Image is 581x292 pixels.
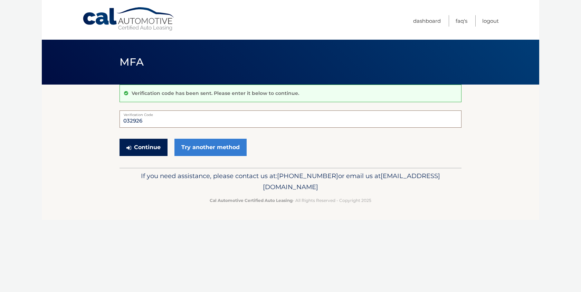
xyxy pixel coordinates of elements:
a: Dashboard [413,15,441,27]
a: FAQ's [456,15,467,27]
p: Verification code has been sent. Please enter it below to continue. [132,90,299,96]
p: - All Rights Reserved - Copyright 2025 [124,197,457,204]
button: Continue [120,139,168,156]
span: [PHONE_NUMBER] [277,172,338,180]
a: Cal Automotive [82,7,175,31]
a: Try another method [174,139,247,156]
strong: Cal Automotive Certified Auto Leasing [210,198,293,203]
span: MFA [120,56,144,68]
a: Logout [482,15,499,27]
p: If you need assistance, please contact us at: or email us at [124,171,457,193]
label: Verification Code [120,110,461,116]
span: [EMAIL_ADDRESS][DOMAIN_NAME] [263,172,440,191]
input: Verification Code [120,110,461,128]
